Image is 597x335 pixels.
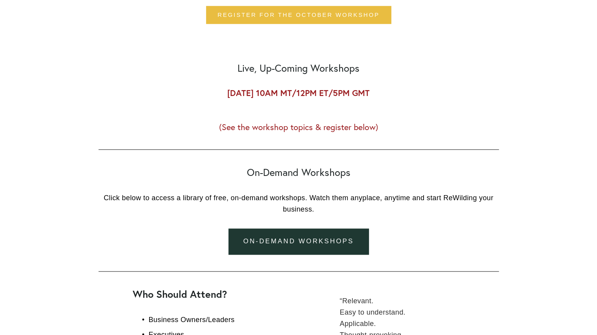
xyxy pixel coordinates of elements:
h3: (See the workshop topics & register below) [99,112,499,132]
a: [DATE] 10AM MT/12PM ET/5PM GMT [227,88,370,98]
h2: Live, Up-Coming Workshops [99,62,499,74]
p: Business Owners/Leaders [148,314,326,326]
strong: Who Should Attend? [133,288,227,301]
p: Click below to access a library of free, on-demand workshops. Watch them anyplace, anytime and st... [99,192,499,215]
strong: [DATE] 10AM MT/12PM ET/5PM GMT [227,87,370,98]
img: Rough Water SEO [6,38,112,133]
a: on-demand workshops [228,228,369,255]
a: Register for the October Workshop [206,6,391,24]
p: Get ready! [17,20,101,27]
span: “ [340,297,342,305]
img: SEOSpace [55,6,63,13]
p: Plugin is loading... [17,27,101,35]
a: Need help? [12,46,26,59]
h2: On-Demand Workshops [99,167,499,178]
